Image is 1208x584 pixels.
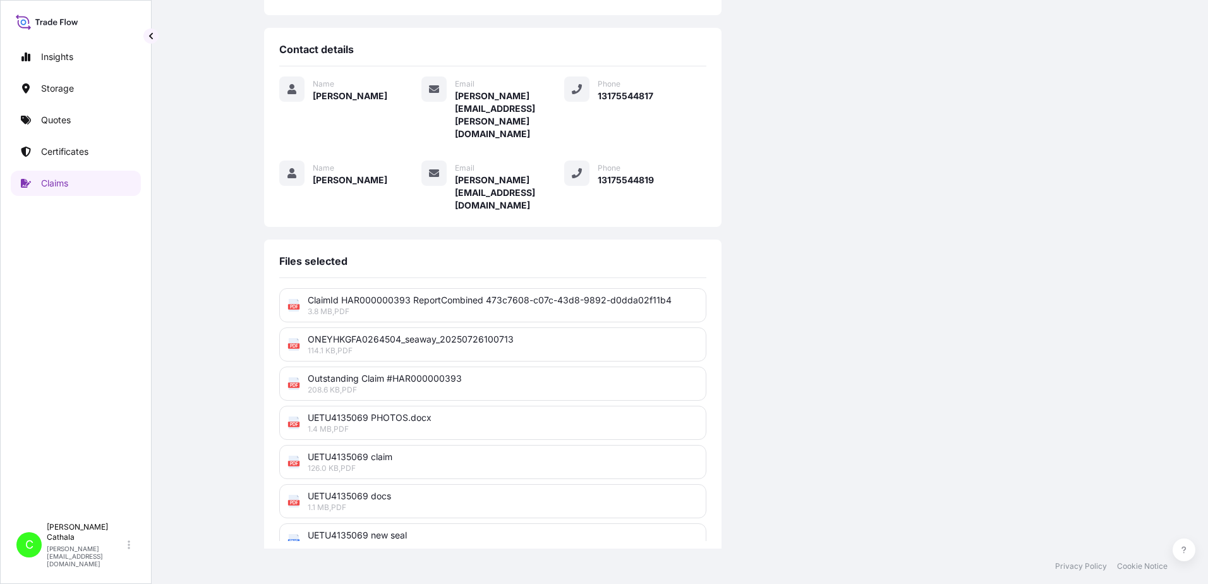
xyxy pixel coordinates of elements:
[11,171,141,196] a: Claims
[308,385,698,395] span: 208.6 KB , PDF
[25,538,33,551] span: C
[598,174,654,186] span: 13175544819
[308,307,698,317] span: 3.8 MB , PDF
[290,383,298,387] text: PDF
[41,51,73,63] p: Insights
[11,44,141,70] a: Insights
[598,79,620,89] span: Phone
[11,107,141,133] a: Quotes
[308,424,698,434] span: 1.4 MB , PDF
[455,90,564,140] span: [PERSON_NAME][EMAIL_ADDRESS][PERSON_NAME][DOMAIN_NAME]
[308,294,698,307] span: ClaimId HAR000000393 ReportCombined 473c7608-c07c-43d8-9892-d0dda02f11b4
[289,540,298,544] text: PNG
[41,177,68,190] p: Claims
[279,43,354,56] span: Contact details
[455,163,474,173] span: Email
[308,463,698,473] span: 126.0 KB , PDF
[308,502,698,513] span: 1.1 MB , PDF
[290,422,298,427] text: PDF
[308,346,698,356] span: 114.1 KB , PDF
[308,372,698,385] span: Outstanding Claim #HAR000000393
[308,529,698,542] span: UETU4135069 new seal
[308,490,698,502] span: UETU4135069 docs
[47,545,125,568] p: [PERSON_NAME][EMAIL_ADDRESS][DOMAIN_NAME]
[41,114,71,126] p: Quotes
[455,79,474,89] span: Email
[313,163,334,173] span: Name
[598,90,653,102] span: 13175544817
[11,139,141,164] a: Certificates
[308,333,698,346] span: ONEYHKGFA0264504_seaway_20250726100713
[1055,561,1107,571] a: Privacy Policy
[290,305,298,309] text: PDF
[41,145,88,158] p: Certificates
[1117,561,1168,571] a: Cookie Notice
[11,76,141,101] a: Storage
[290,461,298,466] text: PDF
[290,344,298,348] text: PDF
[598,163,620,173] span: Phone
[47,522,125,542] p: [PERSON_NAME] Cathala
[279,255,347,267] span: Files selected
[308,411,698,424] span: UETU4135069 PHOTOS.docx
[308,451,698,463] span: UETU4135069 claim
[41,82,74,95] p: Storage
[313,90,387,102] span: [PERSON_NAME]
[455,174,564,212] span: [PERSON_NAME][EMAIL_ADDRESS][DOMAIN_NAME]
[290,501,298,505] text: PDF
[313,174,387,186] span: [PERSON_NAME]
[313,79,334,89] span: Name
